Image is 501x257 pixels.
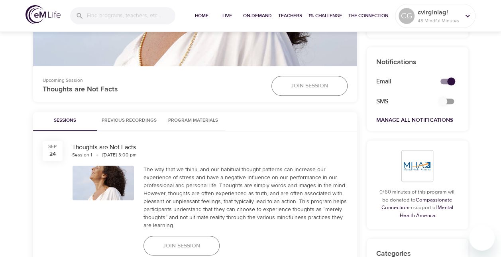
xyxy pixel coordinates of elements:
[418,17,460,24] p: 43 Mindful Minutes
[48,143,57,150] div: Sep
[271,76,348,96] button: Join Session
[166,117,220,125] span: Program Materials
[192,12,211,20] span: Home
[38,117,92,125] span: Sessions
[376,188,459,219] p: 0/60 minutes of this program will be donated to in support of
[371,72,431,91] div: Email
[26,5,61,24] img: logo
[278,12,302,20] span: Teachers
[72,152,92,158] div: Session 1
[400,204,454,219] a: Mental Health America
[102,152,137,158] div: [DATE] 3:00 pm
[469,225,495,251] iframe: Button to launch messaging window
[243,12,272,20] span: On-Demand
[308,12,342,20] span: 1% Challenge
[418,8,460,17] p: cvirginiag!
[87,7,175,24] input: Find programs, teachers, etc...
[143,236,220,256] button: Join Session
[143,166,348,229] div: The way that we think, and our habitual thought patterns can increase our experience of stress an...
[371,92,431,111] div: SMS
[43,84,262,95] p: Thoughts are Not Facts
[399,8,415,24] div: CG
[381,197,452,211] a: Compassionate Connection
[72,143,348,152] div: Thoughts are Not Facts
[348,12,388,20] span: The Connection
[376,57,459,67] p: Notifications
[49,150,56,158] div: 24
[43,77,262,84] p: Upcoming Session
[163,241,200,251] span: Join Session
[376,117,453,124] a: Manage All Notifications
[291,81,328,91] span: Join Session
[102,117,157,125] span: Previous Recordings
[218,12,237,20] span: Live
